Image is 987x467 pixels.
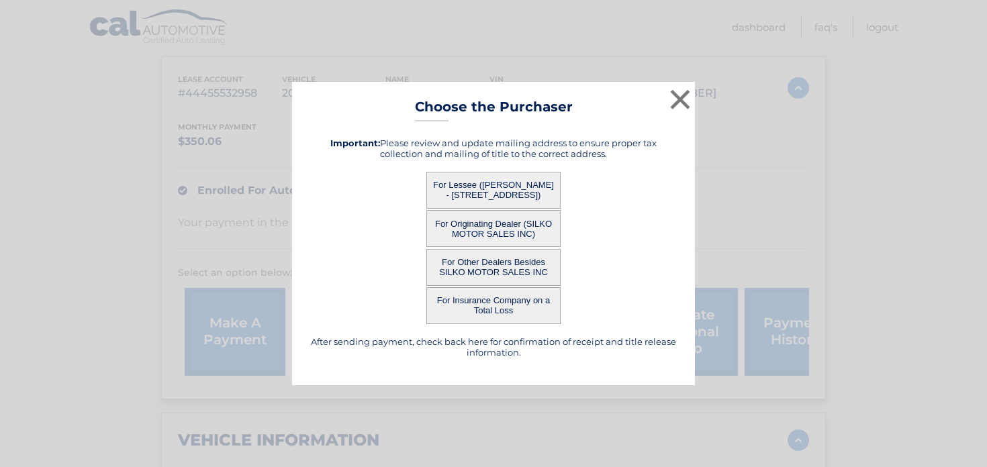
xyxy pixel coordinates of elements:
[667,86,694,113] button: ×
[426,172,561,209] button: For Lessee ([PERSON_NAME] - [STREET_ADDRESS])
[426,287,561,324] button: For Insurance Company on a Total Loss
[330,138,380,148] strong: Important:
[426,249,561,286] button: For Other Dealers Besides SILKO MOTOR SALES INC
[426,210,561,247] button: For Originating Dealer (SILKO MOTOR SALES INC)
[415,99,573,122] h3: Choose the Purchaser
[309,138,678,159] h5: Please review and update mailing address to ensure proper tax collection and mailing of title to ...
[309,336,678,358] h5: After sending payment, check back here for confirmation of receipt and title release information.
